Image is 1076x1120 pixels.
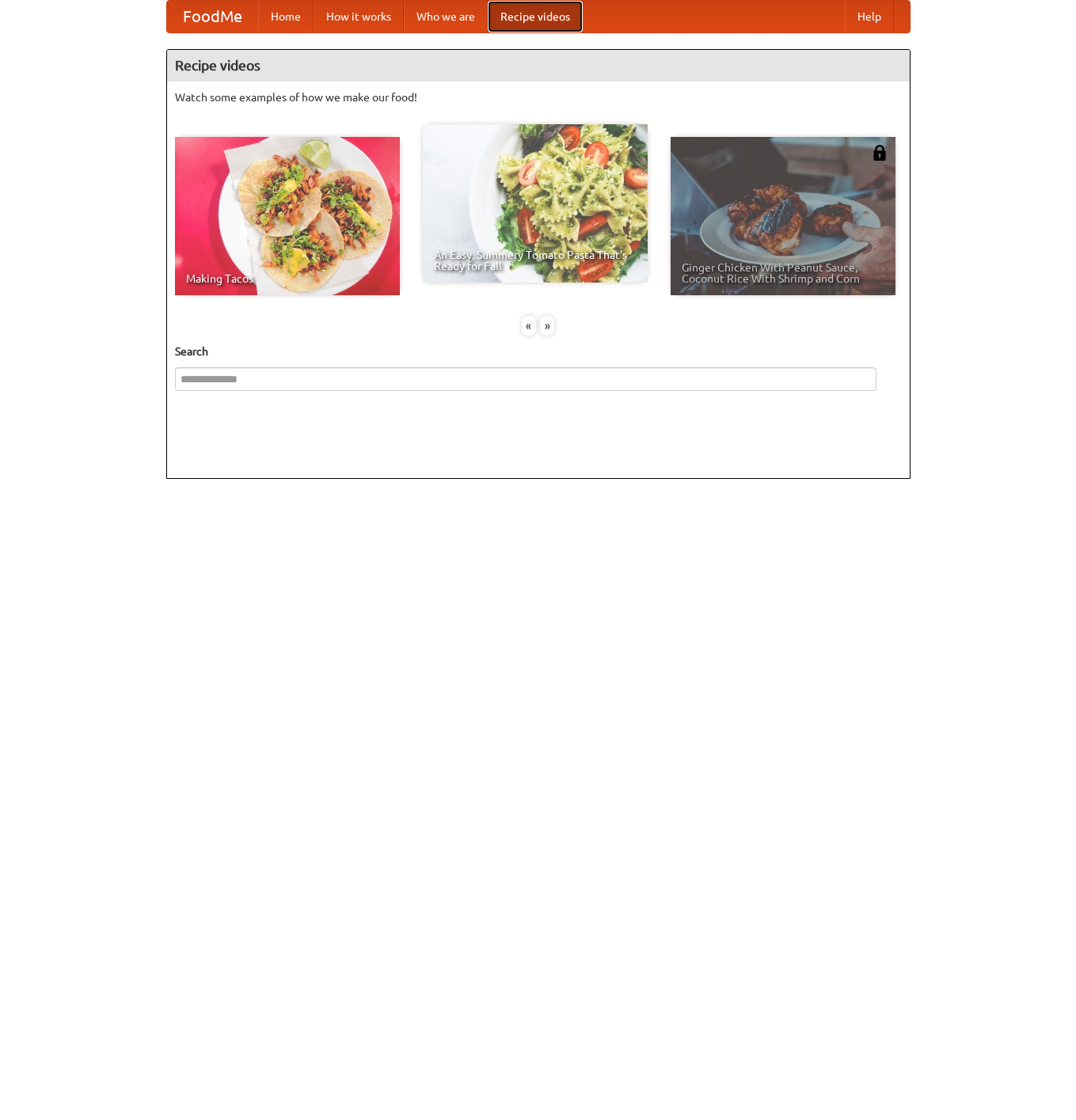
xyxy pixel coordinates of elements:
p: Watch some examples of how we make our food! [175,89,902,105]
h4: Recipe videos [167,50,910,82]
span: An Easy, Summery Tomato Pasta That's Ready for Fall [434,249,637,271]
a: Making Tacos [175,137,400,295]
a: Recipe videos [488,1,583,32]
a: Who we are [404,1,488,32]
a: An Easy, Summery Tomato Pasta That's Ready for Fall [423,124,648,283]
a: Home [258,1,314,32]
div: » [540,316,554,336]
span: Making Tacos [186,273,389,284]
div: « [522,316,536,336]
a: How it works [314,1,404,32]
a: FoodMe [167,1,258,32]
h5: Search [175,344,902,359]
img: 483408.png [872,145,888,161]
a: Help [845,1,894,32]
